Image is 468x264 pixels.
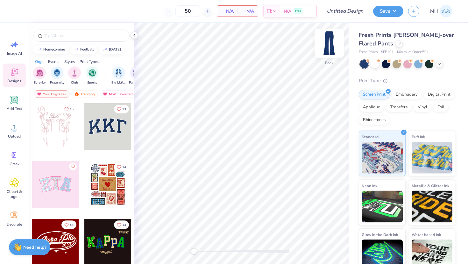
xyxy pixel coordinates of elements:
img: most_fav.gif [103,92,108,96]
div: filter for Sports [86,66,98,85]
span: 33 [122,108,126,111]
button: filter button [111,66,126,85]
span: Add Text [7,106,22,111]
img: Back [316,30,342,56]
input: Try "Alpha" [44,32,125,39]
button: homecoming [33,45,68,54]
div: Most Favorited [100,90,136,98]
img: Standard [362,142,403,173]
span: N/A [221,8,234,15]
div: filter for Fraternity [50,66,64,85]
img: Club Image [71,69,78,77]
span: Sorority [34,80,46,85]
img: trend_line.gif [37,48,42,51]
span: Clipart & logos [4,189,25,199]
button: Like [61,105,76,113]
img: Neon Ink [362,191,403,222]
span: Neon Ink [362,182,377,189]
button: filter button [68,66,81,85]
div: Your Org's Fav [34,90,69,98]
span: Parent's Weekend [129,80,144,85]
div: Print Types [80,59,99,64]
img: Sports Image [89,69,96,77]
div: Foil [433,103,448,112]
img: trending.gif [74,92,79,96]
button: [DATE] [99,45,124,54]
button: Like [61,220,76,229]
span: Greek [10,161,19,166]
a: MH [427,5,455,17]
span: # FP101 [381,50,394,55]
span: 45 [70,223,74,227]
span: 15 [70,108,74,111]
div: homecoming [43,48,65,51]
span: Sports [87,80,97,85]
div: Transfers [386,103,412,112]
div: Applique [359,103,384,112]
img: Metallic & Glitter Ink [412,191,453,222]
span: Upload [8,134,21,139]
div: Accessibility label [191,248,197,254]
span: Puff Ink [412,133,425,140]
span: Big Little Reveal [111,80,126,85]
span: Club [71,80,78,85]
img: Maura Higgins [440,5,452,17]
div: football [80,48,94,51]
span: Minimum Order: 50 + [397,50,429,55]
span: MH [430,8,438,15]
span: Fraternity [50,80,64,85]
button: Like [69,163,77,170]
div: Events [48,59,60,64]
img: Puff Ink [412,142,453,173]
div: halloween [109,48,121,51]
span: N/A [284,8,291,15]
div: Back [325,60,333,66]
div: Orgs [35,59,43,64]
div: Vinyl [414,103,431,112]
div: Rhinestones [359,115,390,125]
button: Like [114,105,129,113]
span: Glow in the Dark Ink [362,231,398,238]
span: Fresh Prints [PERSON_NAME]-over Flared Pants [359,31,454,47]
span: Metallic & Glitter Ink [412,182,449,189]
img: most_fav.gif [37,92,42,96]
div: Embroidery [392,90,422,99]
div: filter for Parent's Weekend [129,66,144,85]
button: filter button [50,66,64,85]
button: filter button [86,66,98,85]
span: 14 [122,166,126,169]
div: Digital Print [424,90,455,99]
button: Like [114,163,129,171]
span: Decorate [7,222,22,227]
button: filter button [33,66,46,85]
div: filter for Club [68,66,81,85]
div: Trending [71,90,98,98]
div: filter for Big Little Reveal [111,66,126,85]
span: Designs [7,78,21,84]
span: 14 [122,223,126,227]
img: Fraternity Image [53,69,60,77]
img: Big Little Reveal Image [115,69,122,77]
img: trend_line.gif [103,48,108,51]
span: Fresh Prints [359,50,378,55]
button: Save [373,6,403,17]
input: – – [175,5,200,17]
button: filter button [129,66,144,85]
span: N/A [241,8,254,15]
strong: Need help? [23,244,46,250]
button: football [70,45,97,54]
img: trend_line.gif [74,48,79,51]
div: Styles [64,59,75,64]
div: filter for Sorority [33,66,46,85]
span: Image AI [7,51,22,56]
div: Print Type [359,77,455,85]
input: Untitled Design [322,5,368,17]
span: Standard [362,133,379,140]
button: Like [114,220,129,229]
img: Sorority Image [36,69,43,77]
div: Screen Print [359,90,390,99]
span: Water based Ink [412,231,441,238]
img: Parent's Weekend Image [133,69,140,77]
span: Free [295,9,301,13]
